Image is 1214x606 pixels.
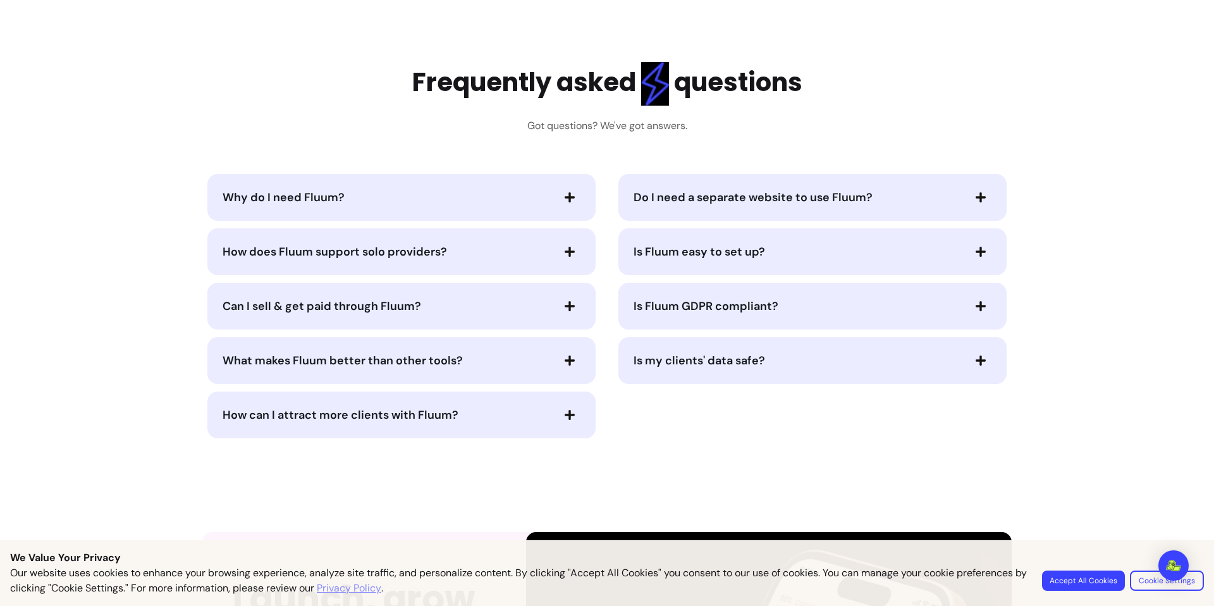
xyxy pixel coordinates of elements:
button: Do I need a separate website to use Fluum? [634,187,991,208]
button: Can I sell & get paid through Fluum? [223,295,580,317]
span: What makes Fluum better than other tools? [223,353,463,368]
button: How can I attract more clients with Fluum? [223,404,580,426]
span: Can I sell & get paid through Fluum? [223,299,421,314]
button: Accept All Cookies [1042,571,1125,591]
span: Do I need a separate website to use Fluum? [634,190,873,205]
button: Is my clients' data safe? [634,350,991,371]
button: Is Fluum easy to set up? [634,241,991,263]
span: Is my clients' data safe? [634,353,765,368]
p: Our website uses cookies to enhance your browsing experience, analyze site traffic, and personali... [10,566,1027,596]
button: How does Fluum support solo providers? [223,241,580,263]
button: What makes Fluum better than other tools? [223,350,580,371]
span: Is Fluum easy to set up? [634,244,765,259]
button: Why do I need Fluum? [223,187,580,208]
span: How can I attract more clients with Fluum? [223,407,458,423]
img: flashlight Blue [641,62,669,106]
h3: Got questions? We've got answers. [527,118,687,133]
button: Cookie Settings [1130,571,1204,591]
a: Privacy Policy [317,581,381,596]
h2: Frequently asked questions [412,62,802,106]
span: Why do I need Fluum? [223,190,345,205]
div: Open Intercom Messenger [1158,550,1189,581]
span: Is Fluum GDPR compliant? [634,299,778,314]
span: How does Fluum support solo providers? [223,244,447,259]
button: Is Fluum GDPR compliant? [634,295,991,317]
p: We Value Your Privacy [10,550,1204,566]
